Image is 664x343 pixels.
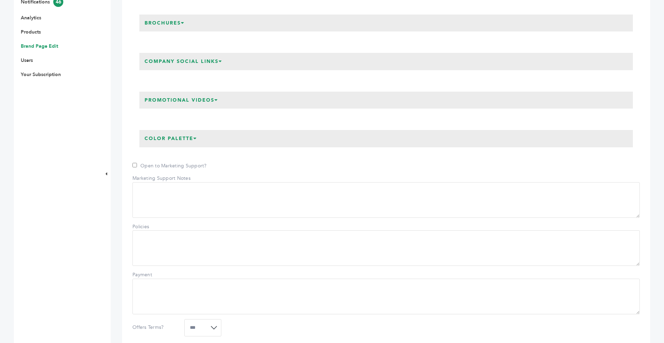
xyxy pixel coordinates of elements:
[132,324,181,331] label: Offers Terms?
[132,175,191,182] label: Marketing Support Notes
[21,57,33,64] a: Users
[132,223,181,230] label: Policies
[139,15,190,32] h3: Brochures
[21,15,41,21] a: Analytics
[21,43,58,49] a: Brand Page Edit
[21,29,41,35] a: Products
[132,163,207,169] label: Open to Marketing Support?
[139,53,228,70] h3: Company Social Links
[139,130,202,147] h3: Color Palette
[132,163,137,167] input: Open to Marketing Support?
[132,271,181,278] label: Payment
[21,71,61,78] a: Your Subscription
[139,92,223,109] h3: Promotional Videos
